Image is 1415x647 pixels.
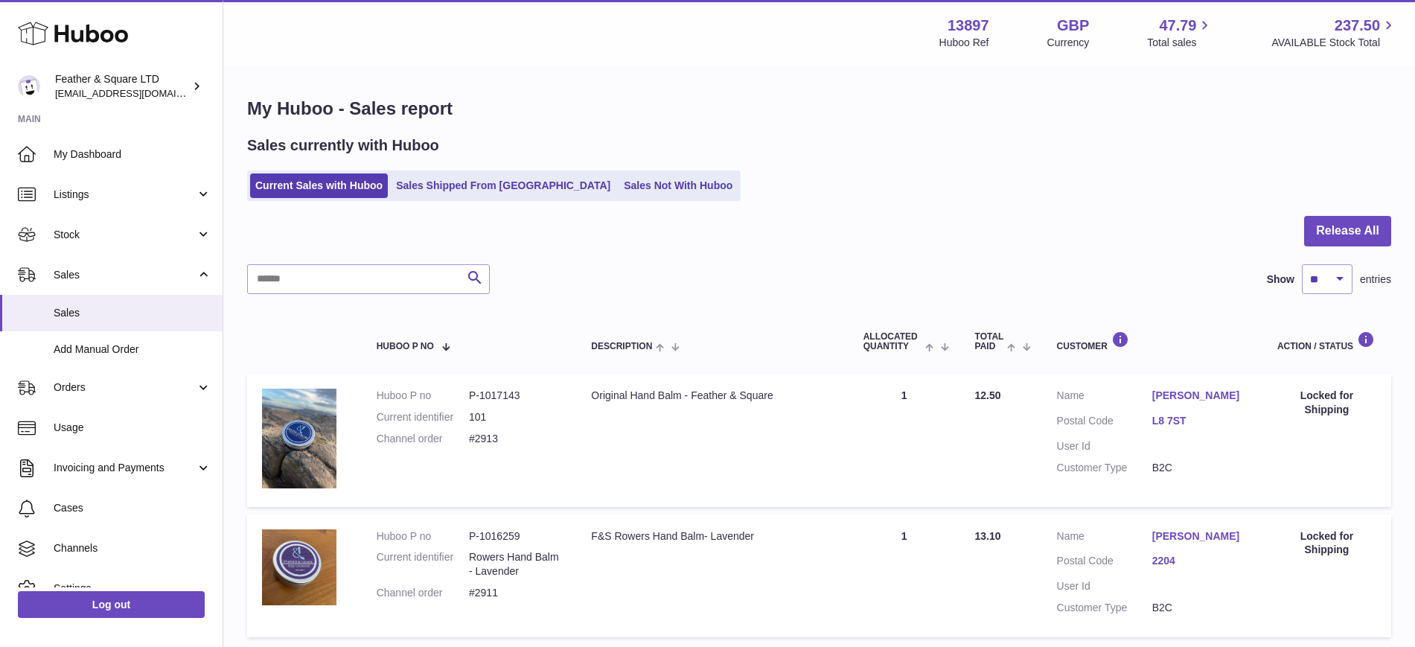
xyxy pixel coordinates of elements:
[377,550,469,579] dt: Current identifier
[469,389,561,403] dd: P-1017143
[262,529,336,606] img: il_fullxfull.5886853711_7eth.jpg
[54,421,211,435] span: Usage
[377,410,469,424] dt: Current identifier
[1152,601,1248,615] dd: B2C
[54,147,211,162] span: My Dashboard
[1057,554,1152,572] dt: Postal Code
[54,501,211,515] span: Cases
[377,389,469,403] dt: Huboo P no
[619,173,738,198] a: Sales Not With Huboo
[250,173,388,198] a: Current Sales with Huboo
[54,581,211,596] span: Settings
[863,332,922,351] span: ALLOCATED Quantity
[1271,36,1397,50] span: AVAILABLE Stock Total
[1277,529,1376,558] div: Locked for Shipping
[469,529,561,544] dd: P-1016259
[1335,16,1380,36] span: 237.50
[975,530,1001,542] span: 13.10
[948,16,989,36] strong: 13897
[1152,389,1248,403] a: [PERSON_NAME]
[1159,16,1196,36] span: 47.79
[1057,601,1152,615] dt: Customer Type
[391,173,616,198] a: Sales Shipped From [GEOGRAPHIC_DATA]
[1360,272,1391,287] span: entries
[975,332,1004,351] span: Total paid
[1271,16,1397,50] a: 237.50 AVAILABLE Stock Total
[18,591,205,618] a: Log out
[377,586,469,600] dt: Channel order
[54,228,196,242] span: Stock
[55,72,189,101] div: Feather & Square LTD
[1277,331,1376,351] div: Action / Status
[377,432,469,446] dt: Channel order
[469,410,561,424] dd: 101
[1047,36,1090,50] div: Currency
[18,75,40,98] img: feathernsquare@gmail.com
[469,550,561,579] dd: Rowers Hand Balm- Lavender
[1057,389,1152,407] dt: Name
[1057,461,1152,475] dt: Customer Type
[54,380,196,395] span: Orders
[1057,579,1152,593] dt: User Id
[975,389,1001,401] span: 12.50
[1152,554,1248,568] a: 2204
[262,389,336,488] img: il_fullxfull.5545322717_sv0z.jpg
[939,36,989,50] div: Huboo Ref
[1057,529,1152,547] dt: Name
[591,342,652,351] span: Description
[1147,36,1213,50] span: Total sales
[849,374,960,506] td: 1
[247,97,1391,121] h1: My Huboo - Sales report
[1277,389,1376,417] div: Locked for Shipping
[591,529,833,544] div: F&S Rowers Hand Balm- Lavender
[54,188,196,202] span: Listings
[54,268,196,282] span: Sales
[54,461,196,475] span: Invoicing and Payments
[1152,461,1248,475] dd: B2C
[1057,331,1248,351] div: Customer
[1057,439,1152,453] dt: User Id
[1057,414,1152,432] dt: Postal Code
[377,342,434,351] span: Huboo P no
[1147,16,1213,50] a: 47.79 Total sales
[591,389,833,403] div: Original Hand Balm - Feather & Square
[55,87,219,99] span: [EMAIL_ADDRESS][DOMAIN_NAME]
[469,586,561,600] dd: #2911
[247,136,439,156] h2: Sales currently with Huboo
[377,529,469,544] dt: Huboo P no
[1152,414,1248,428] a: L8 7ST
[1152,529,1248,544] a: [PERSON_NAME]
[1267,272,1294,287] label: Show
[1057,16,1089,36] strong: GBP
[54,541,211,555] span: Channels
[849,514,960,638] td: 1
[54,342,211,357] span: Add Manual Order
[54,306,211,320] span: Sales
[1304,216,1391,246] button: Release All
[469,432,561,446] dd: #2913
